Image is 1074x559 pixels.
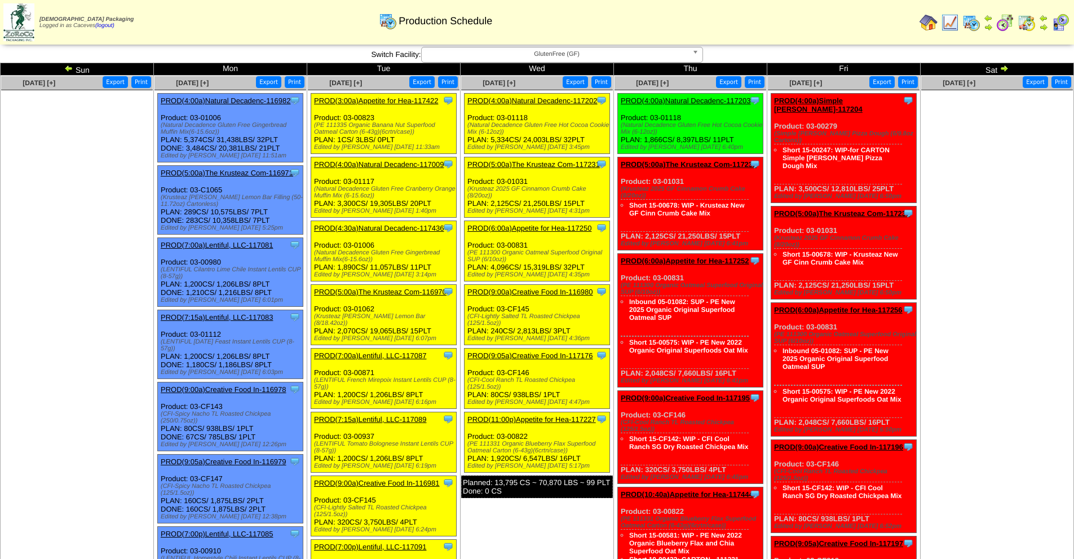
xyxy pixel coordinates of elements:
button: Export [256,76,281,88]
img: Tooltip [596,95,607,106]
div: Product: 03-CF146 PLAN: 80CS / 938LBS / 1PLT [465,349,610,409]
a: PROD(3:00a)Appetite for Hea-117422 [314,96,438,105]
a: Short 15-00678: WIP - Krusteaz New GF Cinn Crumb Cake Mix [629,201,745,217]
div: (Simple [PERSON_NAME] Pizza Dough (6/9.8oz Cartons)) [774,130,916,144]
div: (Krusteaz 2025 GF Cinnamon Crumb Cake (8/20oz)) [621,186,763,199]
div: Product: 03-CF143 PLAN: 80CS / 938LBS / 1PLT DONE: 67CS / 785LBS / 1PLT [158,382,303,451]
div: Edited by [PERSON_NAME] [DATE] 6:50pm [774,289,916,296]
div: Edited by [PERSON_NAME] [DATE] 6:40pm [621,144,763,151]
div: (CFI-Spicy Nacho TL Roasted Chickpea (250/0.75oz)) [161,411,303,424]
a: PROD(6:00a)Appetite for Hea-117256 [774,306,903,314]
img: Tooltip [903,538,914,549]
td: Thu [614,63,767,76]
div: (Natural Decadence Gluten Free Gingerbread Muffin Mix(6-15.6oz)) [161,122,303,135]
div: Edited by [PERSON_NAME] [DATE] 11:51am [161,152,303,159]
a: Short 15-00247: WIP-for CARTON Simple [PERSON_NAME] Pizza Dough Mix [783,146,890,170]
div: Planned: 13,795 CS ~ 70,870 LBS ~ 99 PLT Done: 0 CS [461,476,613,498]
img: Tooltip [903,208,914,219]
button: Print [131,76,151,88]
a: PROD(4:00a)Natural Decadenc-117009 [314,160,444,169]
span: [DATE] [+] [176,79,209,87]
a: PROD(9:05a)Creative Food In-117176 [467,351,593,360]
img: Tooltip [289,311,300,323]
a: PROD(7:15a)Lentiful, LLC-117089 [314,415,426,424]
a: [DATE] [+] [329,79,362,87]
img: calendarblend.gif [996,14,1014,32]
a: (logout) [95,23,114,29]
div: Edited by [PERSON_NAME] [DATE] 1:40pm [314,208,456,214]
a: [DATE] [+] [636,79,669,87]
div: Product: 03-01031 PLAN: 2,125CS / 21,250LBS / 15PLT [465,157,610,218]
img: Tooltip [443,222,454,234]
div: (Krusteaz 2025 GF Cinnamon Crumb Cake (8/20oz)) [774,235,916,248]
a: Inbound 05-01082: SUP - PE New 2025 Organic Original Superfood Oatmeal SUP [783,347,889,371]
img: zoroco-logo-small.webp [3,3,34,41]
span: GlutenFree (GF) [426,47,688,61]
div: Product: 03-01118 PLAN: 5,334CS / 24,003LBS / 32PLT [465,94,610,154]
div: (Natural Decadence Gluten Free Cranberry Orange Muffin Mix (6-15.6oz)) [314,186,456,199]
a: PROD(7:15a)Lentiful, LLC-117083 [161,313,273,322]
div: Edited by [PERSON_NAME] [DATE] 12:38pm [161,513,303,520]
img: Tooltip [749,255,761,266]
a: Short 15-00575: WIP - PE New 2022 Organic Original Superfoods Oat Mix [629,338,748,354]
a: PROD(9:05a)Creative Food In-117197 [774,539,903,548]
button: Export [103,76,128,88]
img: Tooltip [443,413,454,425]
div: (Krusteaz 2025 GF Cinnamon Crumb Cake (8/20oz)) [467,186,609,199]
span: [DATE] [+] [789,79,822,87]
div: (Natural Decadence Gluten Free Hot Cocoa Cookie Mix (6-12oz)) [467,122,609,135]
a: [DATE] [+] [23,79,55,87]
a: PROD(5:00a)The Krusteaz Com-117232 [621,160,757,169]
div: (PE 111335 Organic Banana Nut Superfood Oatmeal Carton (6-43g)(6crtn/case)) [314,122,456,135]
div: (PE 111300 Organic Oatmeal Superfood Original SUP (6/10oz)) [621,282,763,296]
div: Product: 03-01062 PLAN: 2,070CS / 19,065LBS / 15PLT [311,285,457,345]
a: PROD(5:00a)The Krusteaz Com-117231 [467,160,600,169]
a: PROD(9:00a)Creative Food In-117195 [621,394,750,402]
img: Tooltip [596,159,607,170]
a: PROD(7:00a)Lentiful, LLC-117087 [314,351,426,360]
img: Tooltip [903,441,914,452]
button: Export [409,76,435,88]
span: [DATE] [+] [943,79,975,87]
a: PROD(7:00p)Lentiful, LLC-117085 [161,530,273,538]
img: arrowleft.gif [64,64,73,73]
div: (PE 111331 Organic Blueberry Flax Superfood Oatmeal Carton (6-43g)(6crtn/case)) [467,441,609,454]
img: calendarprod.gif [962,14,980,32]
div: Product: 03-00822 PLAN: 1,920CS / 6,547LBS / 16PLT [465,412,610,473]
a: PROD(9:00a)Creative Food In-116978 [161,385,286,394]
div: (CFI-Lightly Salted TL Roasted Chickpea (125/1.5oz)) [314,504,456,518]
a: PROD(9:05a)Creative Food In-116979 [161,457,286,466]
a: PROD(5:00a)The Krusteaz Com-117233 [774,209,910,218]
img: line_graph.gif [941,14,959,32]
div: (LENTIFUL Cilantro Lime Chile Instant Lentils CUP (8-57g)) [161,266,303,280]
div: Product: 03-00980 PLAN: 1,200CS / 1,206LBS / 8PLT DONE: 1,210CS / 1,216LBS / 8PLT [158,238,303,307]
div: Edited by [PERSON_NAME] [DATE] 6:45pm [621,474,763,481]
img: Tooltip [903,304,914,315]
div: Edited by [PERSON_NAME] [DATE] 3:14pm [314,271,456,278]
img: Tooltip [443,159,454,170]
a: PROD(6:00a)Appetite for Hea-117250 [467,224,591,232]
a: PROD(9:00a)Creative Food In-116981 [314,479,440,487]
img: home.gif [920,14,938,32]
div: Edited by [PERSON_NAME] [DATE] 6:03pm [161,369,303,376]
button: Export [1023,76,1048,88]
img: Tooltip [443,350,454,361]
div: Product: 03-CF147 PLAN: 160CS / 1,875LBS / 2PLT DONE: 160CS / 1,875LBS / 2PLT [158,455,303,523]
div: Edited by [PERSON_NAME] [DATE] 4:35pm [467,271,609,278]
img: Tooltip [749,159,761,170]
div: (Natural Decadence Gluten Free Hot Cocoa Cookie Mix (6-12oz)) [621,122,763,135]
img: Tooltip [289,167,300,178]
div: Edited by [PERSON_NAME] [DATE] 11:33am [314,144,456,151]
img: Tooltip [443,286,454,297]
a: Short 15-CF142: WIP - CFI Cool Ranch SG Dry Roasted Chickpea Mix [783,484,901,500]
a: PROD(10:40a)Appetite for Hea-117444 [621,490,753,499]
div: Product: 03-01112 PLAN: 1,200CS / 1,206LBS / 8PLT DONE: 1,180CS / 1,186LBS / 8PLT [158,310,303,379]
a: [DATE] [+] [483,79,515,87]
img: arrowright.gif [1039,23,1048,32]
td: Tue [307,63,461,76]
img: Tooltip [749,488,761,500]
img: Tooltip [289,384,300,395]
div: Product: 03-00831 PLAN: 2,048CS / 7,660LBS / 16PLT [771,303,917,437]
